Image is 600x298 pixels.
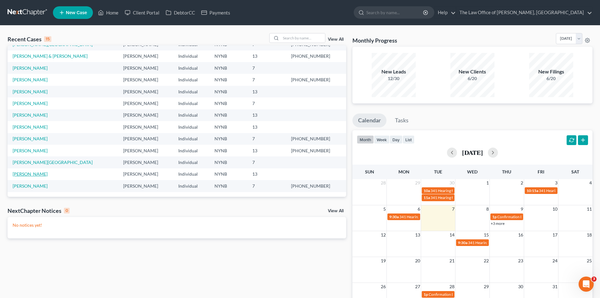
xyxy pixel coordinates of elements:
[173,62,209,74] td: Individual
[380,231,386,239] span: 12
[414,231,421,239] span: 13
[173,109,209,121] td: Individual
[538,169,544,174] span: Fri
[247,168,286,180] td: 13
[13,171,48,177] a: [PERSON_NAME]
[399,214,494,219] span: 341 Hearing for [PERSON_NAME][GEOGRAPHIC_DATA]
[398,169,409,174] span: Mon
[449,257,455,265] span: 21
[198,7,233,18] a: Payments
[118,109,173,121] td: [PERSON_NAME]
[424,188,430,193] span: 10a
[118,133,173,145] td: [PERSON_NAME]
[209,156,247,168] td: NYNB
[163,7,198,18] a: DebtorCC
[118,121,173,133] td: [PERSON_NAME]
[424,195,430,200] span: 11a
[571,169,579,174] span: Sat
[467,169,477,174] span: Wed
[66,10,87,15] span: New Case
[554,179,558,187] span: 3
[357,135,374,144] button: month
[13,101,48,106] a: [PERSON_NAME]
[118,86,173,97] td: [PERSON_NAME]
[118,74,173,85] td: [PERSON_NAME]
[13,183,48,189] a: [PERSON_NAME]
[539,188,595,193] span: 341 Hearing for [PERSON_NAME]
[403,135,414,144] button: list
[13,222,341,228] p: No notices yet!
[586,231,592,239] span: 18
[209,86,247,97] td: NYNB
[247,109,286,121] td: 13
[118,156,173,168] td: [PERSON_NAME]
[414,179,421,187] span: 29
[527,188,538,193] span: 10:15a
[435,7,456,18] a: Help
[517,283,524,290] span: 30
[247,86,286,97] td: 13
[13,53,88,59] a: [PERSON_NAME] & [PERSON_NAME]
[579,277,594,292] iframe: Intercom live chat
[431,195,520,200] span: 341 Hearing for [PERSON_NAME] & [PERSON_NAME]
[502,169,511,174] span: Thu
[431,188,487,193] span: 341 Hearing for [PERSON_NAME]
[552,205,558,213] span: 10
[209,145,247,156] td: NYNB
[173,168,209,180] td: Individual
[209,168,247,180] td: NYNB
[173,121,209,133] td: Individual
[286,145,346,156] td: [PHONE_NUMBER]
[456,7,592,18] a: The Law Office of [PERSON_NAME], [GEOGRAPHIC_DATA]
[449,179,455,187] span: 30
[247,62,286,74] td: 7
[173,156,209,168] td: Individual
[380,179,386,187] span: 28
[13,77,48,82] a: [PERSON_NAME]
[173,74,209,85] td: Individual
[173,97,209,109] td: Individual
[286,180,346,192] td: [PHONE_NUMBER]
[372,68,416,75] div: New Leads
[8,35,51,43] div: Recent Cases
[389,214,399,219] span: 9:30a
[64,208,70,213] div: 0
[520,205,524,213] span: 9
[383,205,386,213] span: 5
[517,257,524,265] span: 23
[13,42,93,47] a: [PERSON_NAME][GEOGRAPHIC_DATA]
[328,209,344,213] a: View All
[118,50,173,62] td: [PERSON_NAME]
[209,180,247,192] td: NYNB
[390,135,403,144] button: day
[450,75,494,82] div: 6/20
[366,7,424,18] input: Search by name...
[209,74,247,85] td: NYNB
[468,240,524,245] span: 341 Hearing for [PERSON_NAME]
[247,180,286,192] td: 7
[365,169,374,174] span: Sun
[13,89,48,94] a: [PERSON_NAME]
[486,205,489,213] span: 8
[118,145,173,156] td: [PERSON_NAME]
[429,292,529,297] span: Confirmation Date for [PERSON_NAME] & [PERSON_NAME]
[434,169,442,174] span: Tue
[586,205,592,213] span: 11
[173,180,209,192] td: Individual
[173,145,209,156] td: Individual
[13,112,48,118] a: [PERSON_NAME]
[247,156,286,168] td: 7
[286,133,346,145] td: [PHONE_NUMBER]
[552,283,558,290] span: 31
[449,283,455,290] span: 28
[247,133,286,145] td: 7
[247,50,286,62] td: 13
[13,136,48,141] a: [PERSON_NAME]
[13,160,93,165] a: [PERSON_NAME][GEOGRAPHIC_DATA]
[209,109,247,121] td: NYNB
[247,74,286,85] td: 7
[483,257,489,265] span: 22
[13,124,48,130] a: [PERSON_NAME]
[372,75,416,82] div: 12/30
[589,179,592,187] span: 4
